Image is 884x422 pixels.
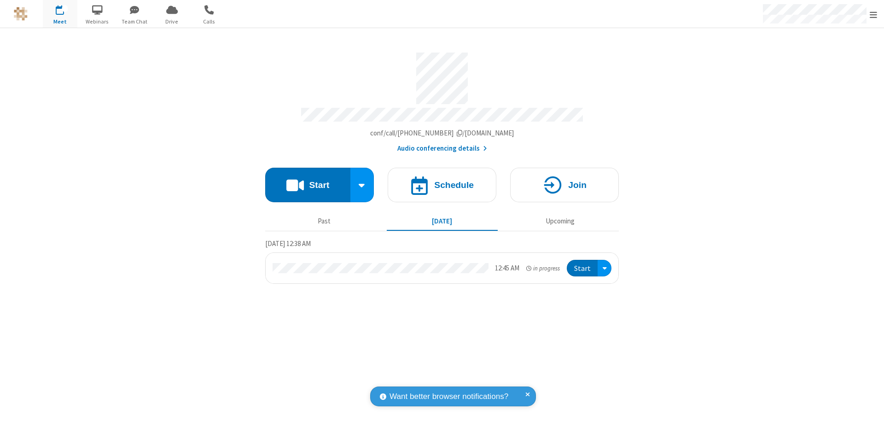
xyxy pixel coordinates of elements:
[505,212,616,230] button: Upcoming
[14,7,28,21] img: QA Selenium DO NOT DELETE OR CHANGE
[265,168,350,202] button: Start
[309,181,329,189] h4: Start
[387,212,498,230] button: [DATE]
[43,18,77,26] span: Meet
[598,260,611,277] div: Open menu
[434,181,474,189] h4: Schedule
[192,18,227,26] span: Calls
[370,128,514,139] button: Copy my meeting room linkCopy my meeting room link
[568,181,587,189] h4: Join
[265,238,619,284] section: Today's Meetings
[567,260,598,277] button: Start
[62,5,68,12] div: 1
[350,168,374,202] div: Start conference options
[117,18,152,26] span: Team Chat
[510,168,619,202] button: Join
[265,239,311,248] span: [DATE] 12:38 AM
[265,46,619,154] section: Account details
[526,264,560,273] em: in progress
[390,391,508,403] span: Want better browser notifications?
[269,212,380,230] button: Past
[155,18,189,26] span: Drive
[397,143,487,154] button: Audio conferencing details
[370,129,514,137] span: Copy my meeting room link
[388,168,496,202] button: Schedule
[80,18,115,26] span: Webinars
[495,263,519,274] div: 12:45 AM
